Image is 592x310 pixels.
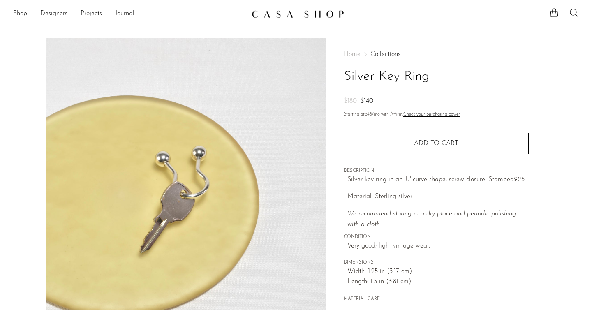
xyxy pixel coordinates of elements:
[347,241,529,252] span: Very good; light vintage wear.
[344,51,361,58] span: Home
[344,259,529,266] span: DIMENSIONS
[81,9,102,19] a: Projects
[344,234,529,241] span: CONDITION
[344,51,529,58] nav: Breadcrumbs
[347,277,529,287] span: Length: 1.5 in (3.81 cm)
[403,112,460,117] a: Check your purchasing power - Learn more about Affirm Financing (opens in modal)
[344,66,529,87] h1: Silver Key Ring
[347,266,529,277] span: Width: 1.25 in (3.17 cm)
[365,112,372,117] span: $48
[344,167,529,175] span: DESCRIPTION
[115,9,134,19] a: Journal
[360,98,373,104] span: $140
[514,176,525,183] em: 925
[13,7,245,21] ul: NEW HEADER MENU
[13,7,245,21] nav: Desktop navigation
[40,9,67,19] a: Designers
[347,192,529,202] p: Material: Sterling silver.
[13,9,27,19] a: Shop
[344,133,529,154] button: Add to cart
[344,98,357,104] span: $180
[525,176,526,183] em: .
[347,211,516,228] i: We recommend storing in a dry place and periodic polishing with a cloth.
[344,111,529,118] p: Starting at /mo with Affirm.
[370,51,400,58] a: Collections
[414,140,458,147] span: Add to cart
[344,296,380,303] button: MATERIAL CARE
[347,176,514,183] span: Silver key ring in an 'U' curve shape, screw closure. Stamped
